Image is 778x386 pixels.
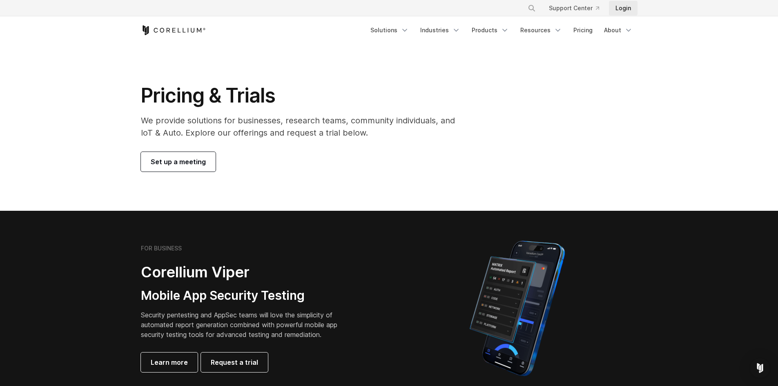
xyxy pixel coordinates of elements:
[141,245,182,252] h6: FOR BUSINESS
[151,357,188,367] span: Learn more
[456,237,579,380] img: Corellium MATRIX automated report on iPhone showing app vulnerability test results across securit...
[141,114,466,139] p: We provide solutions for businesses, research teams, community individuals, and IoT & Auto. Explo...
[524,1,539,16] button: Search
[141,310,350,339] p: Security pentesting and AppSec teams will love the simplicity of automated report generation comb...
[151,157,206,167] span: Set up a meeting
[568,23,597,38] a: Pricing
[750,358,770,378] div: Open Intercom Messenger
[609,1,638,16] a: Login
[141,83,466,108] h1: Pricing & Trials
[141,25,206,35] a: Corellium Home
[366,23,638,38] div: Navigation Menu
[515,23,567,38] a: Resources
[415,23,465,38] a: Industries
[467,23,514,38] a: Products
[141,152,216,172] a: Set up a meeting
[141,288,350,303] h3: Mobile App Security Testing
[366,23,414,38] a: Solutions
[201,353,268,372] a: Request a trial
[211,357,258,367] span: Request a trial
[141,263,350,281] h2: Corellium Viper
[141,353,198,372] a: Learn more
[599,23,638,38] a: About
[518,1,638,16] div: Navigation Menu
[542,1,606,16] a: Support Center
